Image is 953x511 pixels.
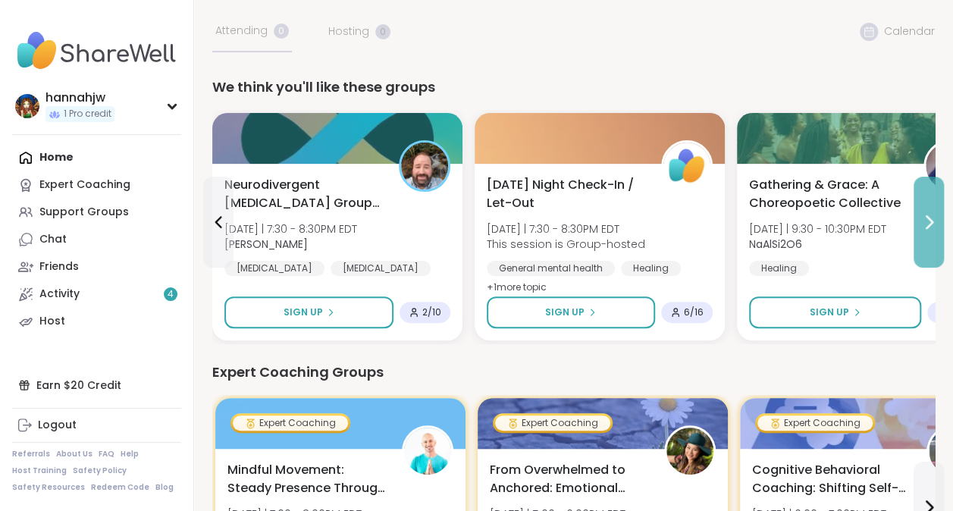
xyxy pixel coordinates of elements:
[487,237,645,252] span: This session is Group-hosted
[663,143,710,190] img: ShareWell
[39,314,65,329] div: Host
[91,482,149,493] a: Redeem Code
[38,418,77,433] div: Logout
[12,308,181,335] a: Host
[12,24,181,77] img: ShareWell Nav Logo
[224,221,357,237] span: [DATE] | 7:30 - 8:30PM EDT
[810,306,849,319] span: Sign Up
[12,482,85,493] a: Safety Resources
[621,261,681,276] div: Healing
[45,89,114,106] div: hannahjw
[12,226,181,253] a: Chat
[12,281,181,308] a: Activity4
[56,449,92,459] a: About Us
[684,306,704,318] span: 6 / 16
[749,176,907,212] span: Gathering & Grace: A Choreopoetic Collective
[12,171,181,199] a: Expert Coaching
[752,461,910,497] span: Cognitive Behavioral Coaching: Shifting Self-Talk
[401,143,448,190] img: Brian_L
[224,261,324,276] div: [MEDICAL_DATA]
[757,415,873,431] div: Expert Coaching
[155,482,174,493] a: Blog
[39,287,80,302] div: Activity
[15,94,39,118] img: hannahjw
[64,108,111,121] span: 1 Pro credit
[487,261,615,276] div: General mental health
[404,428,451,475] img: adrianmolina
[284,306,323,319] span: Sign Up
[212,362,935,383] div: Expert Coaching Groups
[12,412,181,439] a: Logout
[490,461,647,497] span: From Overwhelmed to Anchored: Emotional Regulation
[168,288,174,301] span: 4
[212,77,935,98] div: We think you'll like these groups
[121,449,139,459] a: Help
[39,205,129,220] div: Support Groups
[749,237,802,252] b: NaAlSi2O6
[422,306,441,318] span: 2 / 10
[39,232,67,247] div: Chat
[749,221,886,237] span: [DATE] | 9:30 - 10:30PM EDT
[487,296,655,328] button: Sign Up
[487,176,644,212] span: [DATE] Night Check-In / Let-Out
[12,449,50,459] a: Referrals
[545,306,585,319] span: Sign Up
[224,296,393,328] button: Sign Up
[12,199,181,226] a: Support Groups
[749,261,809,276] div: Healing
[224,176,382,212] span: Neurodivergent [MEDICAL_DATA] Group - [DATE]
[495,415,610,431] div: Expert Coaching
[749,296,921,328] button: Sign Up
[666,428,713,475] img: TiffanyVL
[331,261,431,276] div: [MEDICAL_DATA]
[224,237,308,252] b: [PERSON_NAME]
[12,466,67,476] a: Host Training
[39,259,79,274] div: Friends
[233,415,348,431] div: Expert Coaching
[12,253,181,281] a: Friends
[487,221,645,237] span: [DATE] | 7:30 - 8:30PM EDT
[39,177,130,193] div: Expert Coaching
[99,449,114,459] a: FAQ
[73,466,127,476] a: Safety Policy
[227,461,385,497] span: Mindful Movement: Steady Presence Through Yoga
[12,371,181,399] div: Earn $20 Credit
